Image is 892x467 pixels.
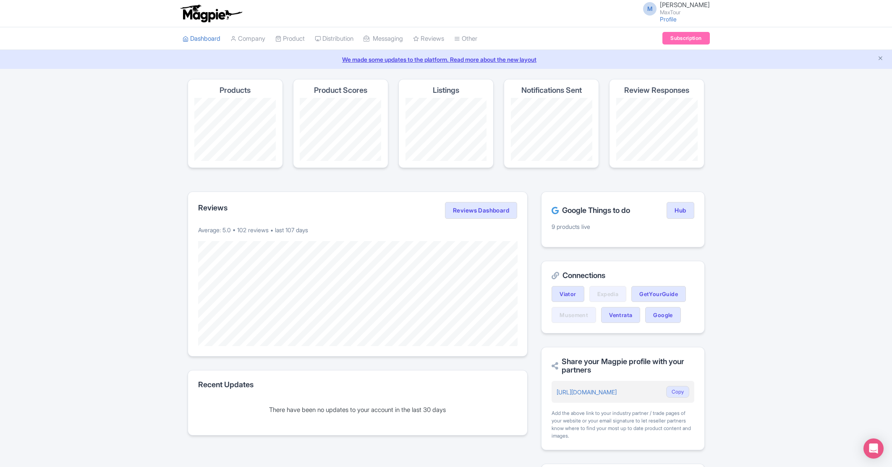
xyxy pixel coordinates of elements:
div: Add the above link to your industry partner / trade pages of your website or your email signature... [552,409,694,440]
a: Hub [667,202,694,219]
a: Messaging [364,27,403,50]
a: M [PERSON_NAME] MaxTour [638,2,710,15]
a: Subscription [662,32,709,45]
a: Ventrata [601,307,640,323]
p: 9 products live [552,222,694,231]
a: Musement [552,307,596,323]
a: Product [275,27,305,50]
h4: Listings [433,86,459,94]
h2: Recent Updates [198,380,518,389]
a: Distribution [315,27,353,50]
a: Reviews [413,27,444,50]
a: Other [454,27,477,50]
a: Reviews Dashboard [445,202,517,219]
a: Company [230,27,265,50]
h2: Reviews [198,204,228,212]
a: Expedia [589,286,627,302]
a: GetYourGuide [631,286,686,302]
h2: Share your Magpie profile with your partners [552,357,694,374]
a: Dashboard [183,27,220,50]
span: M [643,2,657,16]
small: MaxTour [660,10,710,15]
a: [URL][DOMAIN_NAME] [557,388,617,396]
h2: Connections [552,271,694,280]
img: logo-ab69f6fb50320c5b225c76a69d11143b.png [178,4,243,23]
div: There have been no updates to your account in the last 30 days [198,405,518,415]
a: Profile [660,16,677,23]
button: Copy [666,386,689,398]
h2: Google Things to do [552,206,630,215]
h4: Products [220,86,251,94]
h4: Product Scores [314,86,367,94]
h4: Review Responses [624,86,689,94]
h4: Notifications Sent [521,86,582,94]
p: Average: 5.0 • 102 reviews • last 107 days [198,226,518,234]
button: Close announcement [877,54,884,64]
a: Viator [552,286,584,302]
span: [PERSON_NAME] [660,1,710,9]
div: Open Intercom Messenger [863,438,884,459]
a: We made some updates to the platform. Read more about the new layout [5,55,887,64]
a: Google [645,307,680,323]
